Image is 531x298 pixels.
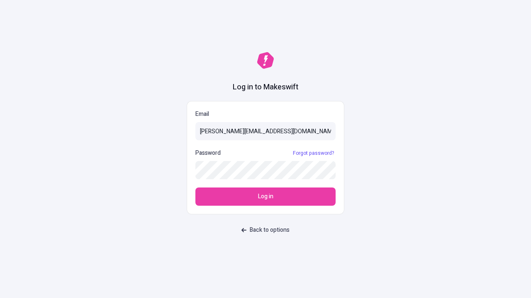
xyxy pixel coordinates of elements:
[258,192,273,201] span: Log in
[195,149,221,158] p: Password
[250,226,290,235] span: Back to options
[195,187,336,206] button: Log in
[195,110,336,119] p: Email
[233,82,298,93] h1: Log in to Makeswift
[195,122,336,140] input: Email
[236,223,295,238] button: Back to options
[291,150,336,156] a: Forgot password?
